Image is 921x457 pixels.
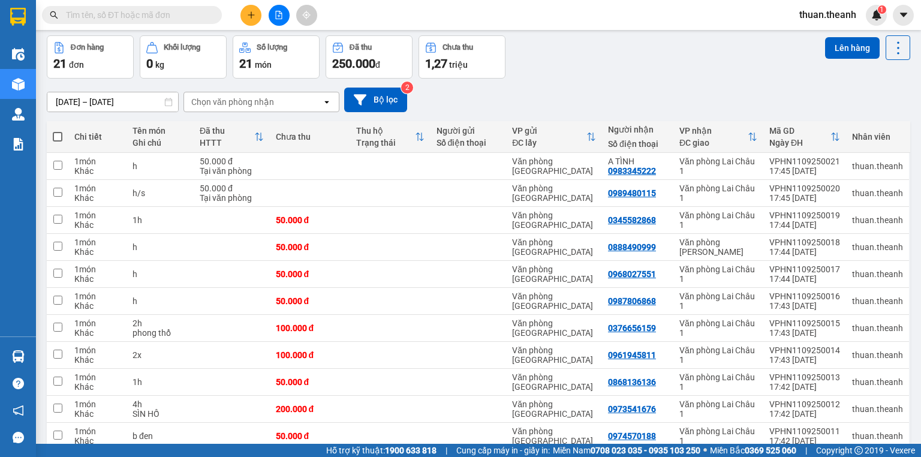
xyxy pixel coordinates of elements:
[276,431,344,441] div: 50.000 đ
[608,350,656,360] div: 0961945811
[608,188,656,198] div: 0989480115
[679,237,757,257] div: Văn phòng [PERSON_NAME]
[769,126,830,136] div: Mã GD
[852,350,903,360] div: thuan.theanh
[74,399,121,409] div: 1 món
[512,184,596,203] div: Văn phòng [GEOGRAPHIC_DATA]
[164,43,200,52] div: Khối lượng
[133,409,188,419] div: SÌN HỒ
[512,138,586,148] div: ĐC lấy
[852,215,903,225] div: thuan.theanh
[769,372,840,382] div: VPHN1109250013
[74,211,121,220] div: 1 món
[769,436,840,446] div: 17:42 [DATE]
[133,138,188,148] div: Ghi chú
[673,121,763,153] th: Toggle SortBy
[74,345,121,355] div: 1 món
[512,345,596,365] div: Văn phòng [GEOGRAPHIC_DATA]
[608,296,656,306] div: 0987806868
[239,56,252,71] span: 21
[852,377,903,387] div: thuan.theanh
[512,211,596,230] div: Văn phòng [GEOGRAPHIC_DATA]
[769,382,840,392] div: 17:42 [DATE]
[512,126,586,136] div: VP gửi
[275,11,283,19] span: file-add
[608,377,656,387] div: 0868136136
[66,8,207,22] input: Tìm tên, số ĐT hoặc mã đơn
[437,138,501,148] div: Số điện thoại
[276,323,344,333] div: 100.000 đ
[769,211,840,220] div: VPHN1109250019
[200,193,264,203] div: Tại văn phòng
[74,372,121,382] div: 1 món
[679,211,757,230] div: Văn phòng Lai Châu 1
[608,242,656,252] div: 0888490999
[276,377,344,387] div: 50.000 đ
[591,446,700,455] strong: 0708 023 035 - 0935 103 250
[679,157,757,176] div: Văn phòng Lai Châu 1
[296,5,317,26] button: aim
[12,48,25,61] img: warehouse-icon
[769,399,840,409] div: VPHN1109250012
[852,132,903,142] div: Nhân viên
[13,405,24,416] span: notification
[12,78,25,91] img: warehouse-icon
[608,125,667,134] div: Người nhận
[852,188,903,198] div: thuan.theanh
[512,372,596,392] div: Văn phòng [GEOGRAPHIC_DATA]
[769,274,840,284] div: 17:44 [DATE]
[350,43,372,52] div: Đã thu
[769,291,840,301] div: VPHN1109250016
[194,121,270,153] th: Toggle SortBy
[893,5,914,26] button: caret-down
[608,269,656,279] div: 0968027551
[74,355,121,365] div: Khác
[769,318,840,328] div: VPHN1109250015
[191,96,274,108] div: Chọn văn phòng nhận
[276,242,344,252] div: 50.000 đ
[512,318,596,338] div: Văn phòng [GEOGRAPHIC_DATA]
[344,88,407,112] button: Bộ lọc
[852,323,903,333] div: thuan.theanh
[512,399,596,419] div: Văn phòng [GEOGRAPHIC_DATA]
[13,432,24,443] span: message
[276,132,344,142] div: Chưa thu
[133,296,188,306] div: h
[679,399,757,419] div: Văn phòng Lai Châu 1
[200,126,254,136] div: Đã thu
[437,126,501,136] div: Người gửi
[12,350,25,363] img: warehouse-icon
[12,138,25,151] img: solution-icon
[247,11,255,19] span: plus
[852,161,903,171] div: thuan.theanh
[155,60,164,70] span: kg
[769,301,840,311] div: 17:43 [DATE]
[425,56,447,71] span: 1,27
[679,426,757,446] div: Văn phòng Lai Châu 1
[69,60,84,70] span: đơn
[769,409,840,419] div: 17:42 [DATE]
[74,193,121,203] div: Khác
[375,60,380,70] span: đ
[512,426,596,446] div: Văn phòng [GEOGRAPHIC_DATA]
[852,296,903,306] div: thuan.theanh
[74,426,121,436] div: 1 món
[710,444,796,457] span: Miền Bắc
[276,269,344,279] div: 50.000 đ
[608,139,667,149] div: Số điện thoại
[74,291,121,301] div: 1 món
[74,436,121,446] div: Khác
[512,264,596,284] div: Văn phòng [GEOGRAPHIC_DATA]
[703,448,707,453] span: ⚪️
[805,444,807,457] span: |
[53,56,67,71] span: 21
[763,121,846,153] th: Toggle SortBy
[878,5,886,14] sup: 1
[200,157,264,166] div: 50.000 đ
[74,237,121,247] div: 1 món
[769,138,830,148] div: Ngày ĐH
[446,444,447,457] span: |
[13,378,24,389] span: question-circle
[74,409,121,419] div: Khác
[608,323,656,333] div: 0376656159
